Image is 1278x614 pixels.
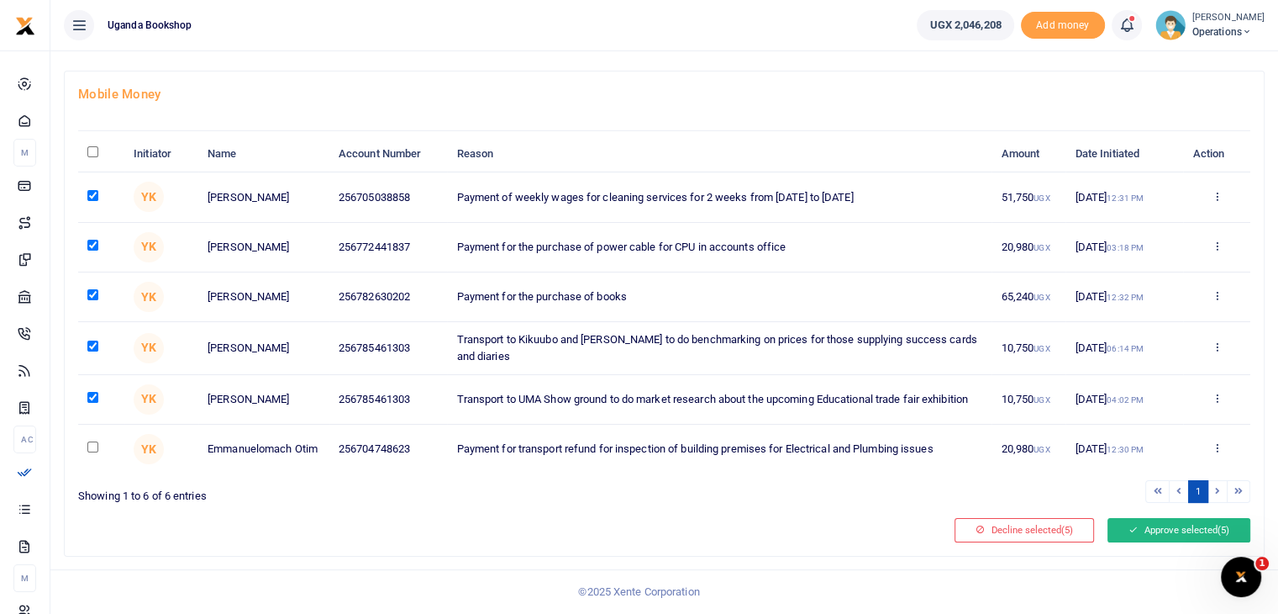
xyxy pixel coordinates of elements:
[1218,524,1229,536] span: (5)
[447,375,991,425] td: Transport to UMA Show ground to do market research about the upcoming Educational trade fair exhi...
[78,479,658,505] div: Showing 1 to 6 of 6 entries
[1107,344,1144,353] small: 06:14 PM
[1033,395,1049,405] small: UGX
[929,17,1001,34] span: UGX 2,046,208
[329,223,448,273] td: 256772441837
[198,223,329,273] td: [PERSON_NAME]
[1065,425,1183,474] td: [DATE]
[1033,243,1049,252] small: UGX
[1192,11,1265,25] small: [PERSON_NAME]
[1065,273,1183,322] td: [DATE]
[1107,243,1144,252] small: 03:18 PM
[13,139,36,167] li: M
[329,172,448,222] td: 256705038858
[1065,172,1183,222] td: [DATE]
[991,172,1065,222] td: 51,750
[1021,12,1105,40] li: Toup your wallet
[15,16,35,36] img: logo-small
[329,273,448,322] td: 256782630202
[1033,344,1049,353] small: UGX
[329,322,448,374] td: 256785461303
[78,85,1250,103] h4: Mobile Money
[1155,10,1265,40] a: profile-user [PERSON_NAME] Operations
[198,322,329,374] td: [PERSON_NAME]
[447,172,991,222] td: Payment of weekly wages for cleaning services for 2 weeks from [DATE] to [DATE]
[1107,518,1250,542] button: Approve selected(5)
[134,333,164,363] span: Yvone Kaliboobo
[134,282,164,312] span: Yvone Kaliboobo
[1021,18,1105,30] a: Add money
[1033,445,1049,454] small: UGX
[917,10,1013,40] a: UGX 2,046,208
[198,273,329,322] td: [PERSON_NAME]
[1221,557,1261,597] iframe: Intercom live chat
[1155,10,1186,40] img: profile-user
[198,172,329,222] td: [PERSON_NAME]
[15,19,35,31] a: logo-small logo-large logo-large
[198,425,329,474] td: Emmanuelomach Otim
[1107,193,1144,203] small: 12:31 PM
[991,223,1065,273] td: 20,980
[991,136,1065,172] th: Amount: activate to sort column ascending
[13,564,36,592] li: M
[991,425,1065,474] td: 20,980
[134,232,164,262] span: Yvone Kaliboobo
[447,322,991,374] td: Transport to Kikuubo and [PERSON_NAME] to do benchmarking on prices for those supplying success c...
[1065,223,1183,273] td: [DATE]
[1065,136,1183,172] th: Date Initiated: activate to sort column ascending
[447,136,991,172] th: Reason: activate to sort column ascending
[991,322,1065,374] td: 10,750
[1188,480,1208,503] a: 1
[1255,557,1269,570] span: 1
[1061,524,1073,536] span: (5)
[134,182,164,212] span: Yvone Kaliboobo
[910,10,1020,40] li: Wallet ballance
[1107,395,1144,405] small: 04:02 PM
[991,375,1065,425] td: 10,750
[1065,322,1183,374] td: [DATE]
[1033,293,1049,302] small: UGX
[134,384,164,415] span: Yvone Kaliboobo
[198,375,329,425] td: [PERSON_NAME]
[1107,293,1144,302] small: 12:32 PM
[1033,193,1049,203] small: UGX
[1183,136,1250,172] th: Action: activate to sort column ascending
[991,273,1065,322] td: 65,240
[101,18,199,33] span: Uganda bookshop
[198,136,329,172] th: Name: activate to sort column ascending
[447,425,991,474] td: Payment for transport refund for inspection of building premises for Electrical and Plumbing issues
[329,375,448,425] td: 256785461303
[1021,12,1105,40] span: Add money
[447,223,991,273] td: Payment for the purchase of power cable for CPU in accounts office
[13,426,36,453] li: Ac
[329,425,448,474] td: 256704748623
[1065,375,1183,425] td: [DATE]
[955,518,1094,542] button: Decline selected(5)
[78,136,124,172] th: : activate to sort column descending
[447,273,991,322] td: Payment for the purchase of books
[1107,445,1144,454] small: 12:30 PM
[1192,24,1265,40] span: Operations
[134,434,164,464] span: Yvone Kaliboobo
[329,136,448,172] th: Account Number: activate to sort column ascending
[124,136,198,172] th: Initiator: activate to sort column ascending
